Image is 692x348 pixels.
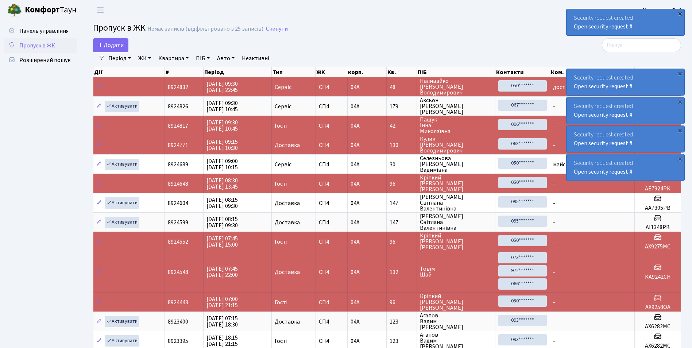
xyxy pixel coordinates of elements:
[168,318,188,326] span: 8923400
[553,199,555,207] span: -
[567,154,684,181] div: Security request created
[105,52,134,65] a: Період
[553,318,555,326] span: -
[420,97,492,115] span: Аксьон [PERSON_NAME] [PERSON_NAME]
[574,82,633,90] a: Open security request #
[25,4,60,16] b: Комфорт
[638,274,678,281] h5: KA9242CH
[553,83,607,91] span: доставка матеріалів
[168,298,188,306] span: 8924443
[390,220,413,225] span: 147
[351,238,360,246] span: 04А
[206,99,238,113] span: [DATE] 09:30 [DATE] 10:45
[420,175,492,192] span: Кріпкий [PERSON_NAME] [PERSON_NAME]
[351,122,360,130] span: 04А
[553,141,555,149] span: -
[553,219,555,227] span: -
[105,217,139,228] a: Активувати
[93,38,128,52] a: Додати
[351,318,360,326] span: 04А
[495,67,550,77] th: Контакти
[206,177,238,191] span: [DATE] 08:30 [DATE] 13:45
[638,224,678,231] h5: АІ1348РВ
[206,314,238,329] span: [DATE] 07:15 [DATE] 18:30
[319,162,344,167] span: СП4
[319,299,344,305] span: СП4
[19,56,70,64] span: Розширений пошук
[275,200,300,206] span: Доставка
[420,213,492,231] span: [PERSON_NAME] Світлана Валентинівна
[638,304,678,311] h5: АХ9258ОА
[206,119,238,133] span: [DATE] 09:30 [DATE] 10:45
[553,122,555,130] span: -
[574,111,633,119] a: Open security request #
[206,157,238,171] span: [DATE] 09:00 [DATE] 10:15
[239,52,272,65] a: Неактивні
[351,199,360,207] span: 04А
[275,181,287,187] span: Гості
[91,4,109,16] button: Переключити навігацію
[4,24,77,38] a: Панель управління
[319,123,344,129] span: СП4
[275,104,291,109] span: Сервіс
[19,42,55,50] span: Пропуск в ЖК
[4,53,77,67] a: Розширений пошук
[420,266,492,278] span: Товім Шай
[319,84,344,90] span: СП4
[638,205,678,212] h5: АА7305РВ
[420,117,492,134] span: Пащук Інна Миколаївна
[553,268,555,276] span: -
[351,141,360,149] span: 04А
[420,233,492,250] span: Кріпкий [PERSON_NAME] [PERSON_NAME]
[420,293,492,311] span: Кріпкий [PERSON_NAME] [PERSON_NAME]
[417,67,495,77] th: ПІБ
[206,334,238,348] span: [DATE] 18:15 [DATE] 21:15
[275,84,291,90] span: Сервіс
[550,67,635,77] th: Ком.
[4,38,77,53] a: Пропуск в ЖК
[390,123,413,129] span: 42
[275,319,300,325] span: Доставка
[135,52,154,65] a: ЖК
[351,337,360,345] span: 04А
[275,162,291,167] span: Сервіс
[206,295,238,309] span: [DATE] 07:00 [DATE] 21:15
[316,67,347,77] th: ЖК
[105,316,139,327] a: Активувати
[206,235,238,249] span: [DATE] 07:45 [DATE] 15:00
[147,26,264,32] div: Немає записів (відфільтровано з 25 записів).
[319,200,344,206] span: СП4
[567,126,684,152] div: Security request created
[390,104,413,109] span: 179
[390,200,413,206] span: 147
[676,155,684,162] div: ×
[390,181,413,187] span: 96
[206,215,238,229] span: [DATE] 08:15 [DATE] 09:30
[275,338,287,344] span: Гості
[638,323,678,330] h5: АХ6282МС
[168,141,188,149] span: 8924771
[351,180,360,188] span: 04А
[275,269,300,275] span: Доставка
[275,299,287,305] span: Гості
[351,103,360,111] span: 04А
[553,180,555,188] span: -
[390,269,413,275] span: 132
[105,159,139,170] a: Активувати
[105,335,139,347] a: Активувати
[390,338,413,344] span: 123
[25,4,77,16] span: Таун
[272,67,316,77] th: Тип
[319,181,344,187] span: СП4
[638,243,678,250] h5: АХ9275МС
[420,155,492,173] span: Селезньова [PERSON_NAME] Вадимівна
[319,220,344,225] span: СП4
[206,265,238,279] span: [DATE] 07:45 [DATE] 22:00
[420,194,492,212] span: [PERSON_NAME] Світлана Валентинівна
[275,239,287,245] span: Гості
[275,123,287,129] span: Гості
[553,103,555,111] span: -
[93,22,146,34] span: Пропуск в ЖК
[319,239,344,245] span: СП4
[98,41,124,49] span: Додати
